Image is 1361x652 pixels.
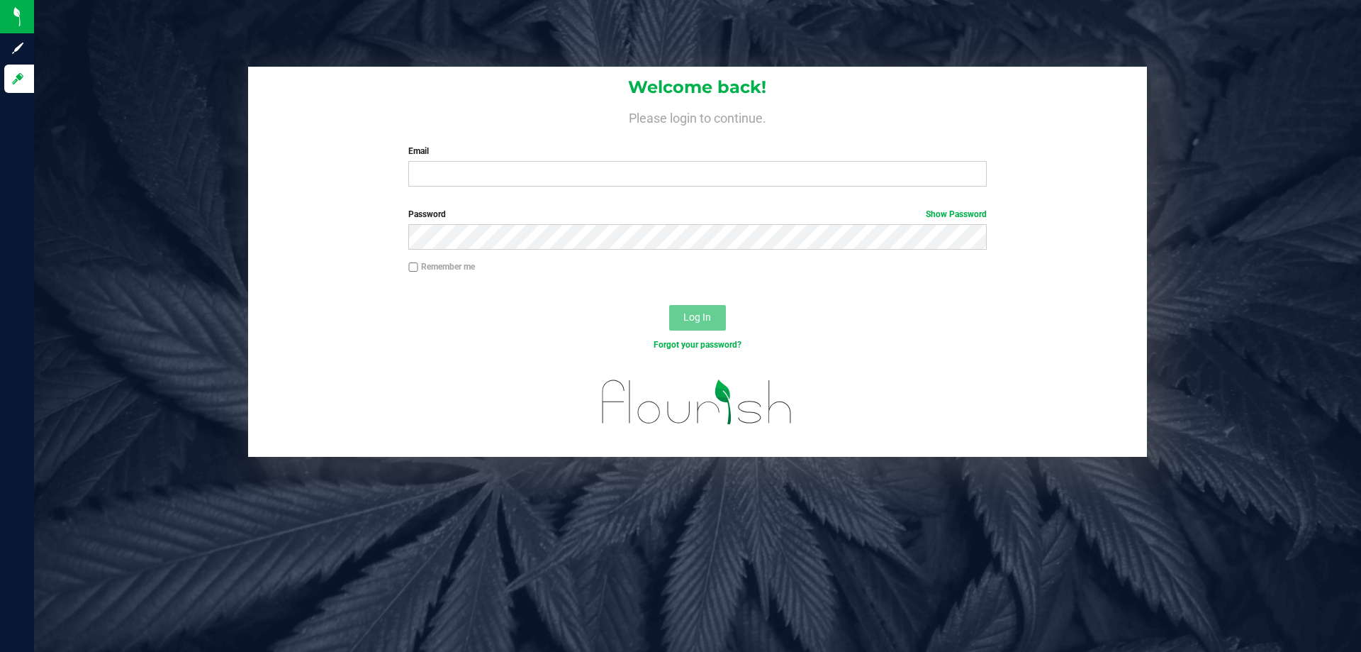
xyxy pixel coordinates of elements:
[11,72,25,86] inline-svg: Log in
[11,41,25,55] inline-svg: Sign up
[926,209,987,219] a: Show Password
[654,340,741,350] a: Forgot your password?
[585,366,810,438] img: flourish_logo.svg
[408,145,986,158] label: Email
[683,311,711,323] span: Log In
[408,209,446,219] span: Password
[408,260,475,273] label: Remember me
[669,305,726,331] button: Log In
[408,263,418,272] input: Remember me
[248,108,1147,125] h4: Please login to continue.
[248,78,1147,96] h1: Welcome back!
